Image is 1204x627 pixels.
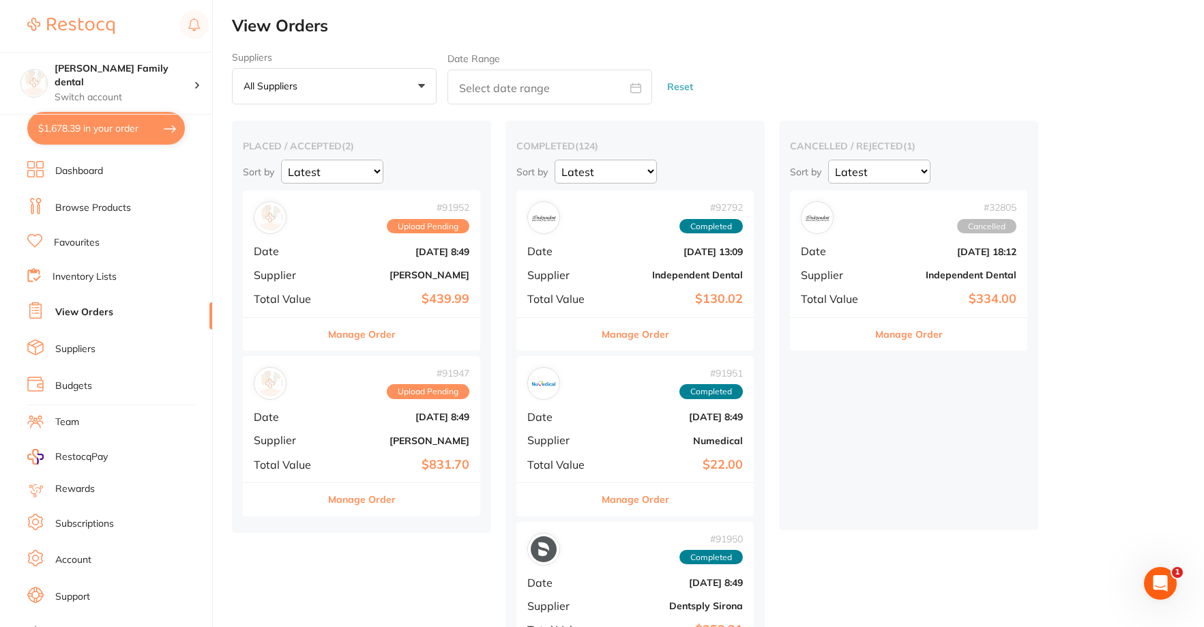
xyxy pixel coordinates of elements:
[527,293,596,305] span: Total Value
[679,550,743,565] span: Completed
[328,318,396,351] button: Manage Order
[679,202,743,213] span: # 92792
[679,534,743,544] span: # 91950
[606,577,743,588] b: [DATE] 8:49
[254,411,322,423] span: Date
[333,269,469,280] b: [PERSON_NAME]
[447,53,500,64] label: Date Range
[447,70,652,104] input: Select date range
[27,18,115,34] img: Restocq Logo
[606,600,743,611] b: Dentsply Sirona
[957,219,1016,234] span: Cancelled
[875,318,943,351] button: Manage Order
[27,449,44,465] img: RestocqPay
[257,370,283,396] img: Adam Dental
[527,458,596,471] span: Total Value
[527,434,596,446] span: Supplier
[53,270,117,284] a: Inventory Lists
[387,384,469,399] span: Upload Pending
[527,269,596,281] span: Supplier
[55,482,95,496] a: Rewards
[1172,567,1183,578] span: 1
[516,166,548,178] p: Sort by
[54,236,100,250] a: Favourites
[333,292,469,306] b: $439.99
[679,219,743,234] span: Completed
[531,536,557,562] img: Dentsply Sirona
[333,435,469,446] b: [PERSON_NAME]
[21,70,47,96] img: Westbrook Family dental
[55,62,194,89] h4: Westbrook Family dental
[333,246,469,257] b: [DATE] 8:49
[55,553,91,567] a: Account
[531,205,557,231] img: Independent Dental
[232,52,437,63] label: Suppliers
[801,293,869,305] span: Total Value
[243,140,480,152] h2: placed / accepted ( 2 )
[527,600,596,612] span: Supplier
[880,292,1016,306] b: $334.00
[55,306,113,319] a: View Orders
[254,293,322,305] span: Total Value
[232,16,1204,35] h2: View Orders
[606,269,743,280] b: Independent Dental
[880,246,1016,257] b: [DATE] 18:12
[254,245,322,257] span: Date
[663,69,697,105] button: Reset
[602,318,669,351] button: Manage Order
[243,166,274,178] p: Sort by
[244,80,303,92] p: All suppliers
[328,483,396,516] button: Manage Order
[606,246,743,257] b: [DATE] 13:09
[527,245,596,257] span: Date
[679,384,743,399] span: Completed
[243,190,480,351] div: Henry Schein Halas#91952Upload PendingDate[DATE] 8:49Supplier[PERSON_NAME]Total Value$439.99Manag...
[804,205,830,231] img: Independent Dental
[801,269,869,281] span: Supplier
[333,411,469,422] b: [DATE] 8:49
[801,245,869,257] span: Date
[957,202,1016,213] span: # 32805
[232,68,437,105] button: All suppliers
[257,205,283,231] img: Henry Schein Halas
[254,269,322,281] span: Supplier
[387,368,469,379] span: # 91947
[27,10,115,42] a: Restocq Logo
[606,458,743,472] b: $22.00
[602,483,669,516] button: Manage Order
[55,201,131,215] a: Browse Products
[55,590,90,604] a: Support
[527,411,596,423] span: Date
[55,415,79,429] a: Team
[387,219,469,234] span: Upload Pending
[387,202,469,213] span: # 91952
[55,517,114,531] a: Subscriptions
[1144,567,1177,600] iframe: Intercom live chat
[254,434,322,446] span: Supplier
[880,269,1016,280] b: Independent Dental
[55,342,96,356] a: Suppliers
[333,458,469,472] b: $831.70
[516,140,754,152] h2: completed ( 124 )
[606,435,743,446] b: Numedical
[55,450,108,464] span: RestocqPay
[55,91,194,104] p: Switch account
[55,379,92,393] a: Budgets
[254,458,322,471] span: Total Value
[27,112,185,145] button: $1,678.39 in your order
[790,166,821,178] p: Sort by
[55,164,103,178] a: Dashboard
[527,577,596,589] span: Date
[606,411,743,422] b: [DATE] 8:49
[790,140,1027,152] h2: cancelled / rejected ( 1 )
[531,370,557,396] img: Numedical
[243,356,480,516] div: Adam Dental#91947Upload PendingDate[DATE] 8:49Supplier[PERSON_NAME]Total Value$831.70Manage Order
[679,368,743,379] span: # 91951
[606,292,743,306] b: $130.02
[27,449,108,465] a: RestocqPay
